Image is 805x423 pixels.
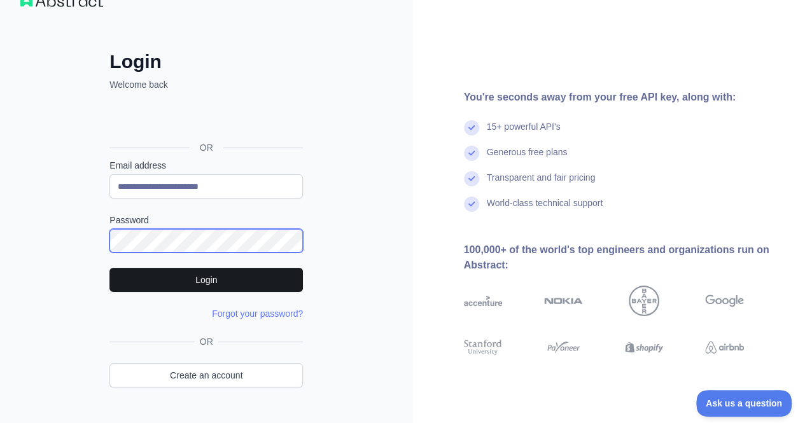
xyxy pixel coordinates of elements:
a: Create an account [109,363,303,387]
img: check mark [464,197,479,212]
img: airbnb [705,338,744,357]
img: check mark [464,120,479,135]
div: 15+ powerful API's [487,120,561,146]
a: Forgot your password? [212,309,303,319]
img: shopify [625,338,664,357]
div: You're seconds away from your free API key, along with: [464,90,785,105]
span: OR [195,335,218,348]
img: check mark [464,146,479,161]
button: Login [109,268,303,292]
div: Transparent and fair pricing [487,171,596,197]
iframe: Sign in with Google Button [103,105,307,133]
img: payoneer [544,338,583,357]
img: bayer [629,286,659,316]
img: stanford university [464,338,503,357]
img: accenture [464,286,503,316]
img: nokia [544,286,583,316]
div: Generous free plans [487,146,568,171]
div: World-class technical support [487,197,603,222]
label: Password [109,214,303,226]
img: google [705,286,744,316]
iframe: Toggle Customer Support [696,390,792,417]
p: Welcome back [109,78,303,91]
div: 100,000+ of the world's top engineers and organizations run on Abstract: [464,242,785,273]
h2: Login [109,50,303,73]
span: OR [190,141,223,154]
img: check mark [464,171,479,186]
label: Email address [109,159,303,172]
